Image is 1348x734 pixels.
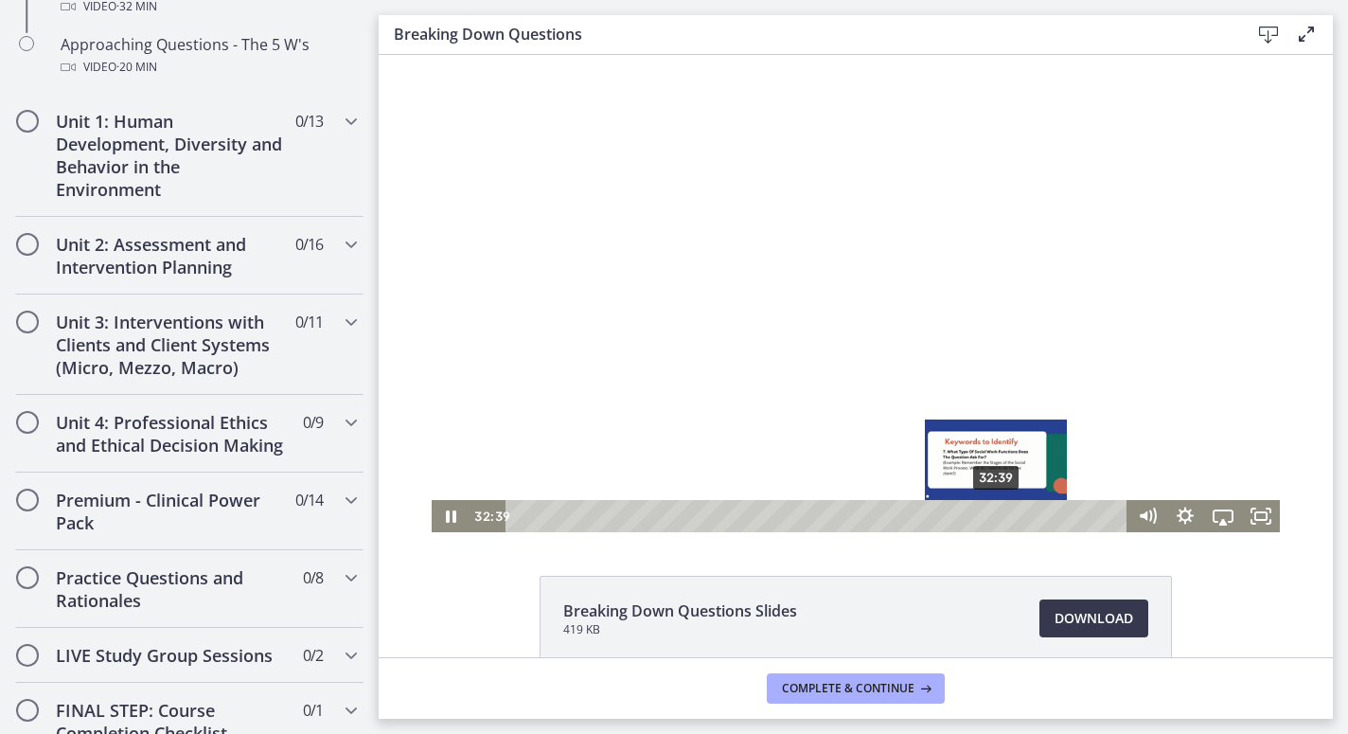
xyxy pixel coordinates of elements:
span: 0 / 9 [303,411,323,434]
button: Airplay [825,445,863,477]
button: Mute [750,445,788,477]
span: 0 / 13 [295,110,323,133]
h2: Unit 2: Assessment and Intervention Planning [56,233,287,278]
span: Breaking Down Questions Slides [563,600,797,622]
h2: LIVE Study Group Sessions [56,644,287,667]
span: Complete & continue [782,681,914,696]
span: 0 / 1 [303,699,323,722]
button: Fullscreen [863,445,901,477]
h2: Unit 3: Interventions with Clients and Client Systems (Micro, Mezzo, Macro) [56,311,287,379]
span: 0 / 14 [295,489,323,511]
div: Video [61,56,356,79]
span: · 20 min [116,56,157,79]
h2: Unit 4: Professional Ethics and Ethical Decision Making [56,411,287,457]
span: 0 / 8 [303,566,323,589]
span: 0 / 11 [295,311,323,333]
iframe: Video Lesson [379,55,1333,532]
a: Download [1039,600,1148,637]
span: 0 / 2 [303,644,323,667]
h2: Unit 1: Human Development, Diversity and Behavior in the Environment [56,110,287,201]
span: Download [1055,607,1133,630]
h2: Practice Questions and Rationales [56,566,287,612]
div: Approaching Questions - The 5 W's [61,33,356,79]
h3: Breaking Down Questions [394,23,1219,45]
span: 0 / 16 [295,233,323,256]
span: 419 KB [563,622,797,637]
h2: Premium - Clinical Power Pack [56,489,287,534]
button: Show settings menu [788,445,825,477]
button: Complete & continue [767,673,945,704]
